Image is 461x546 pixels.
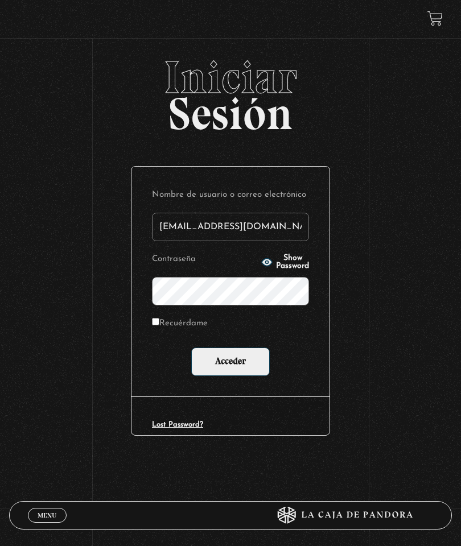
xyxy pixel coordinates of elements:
a: Lost Password? [152,421,203,428]
h2: Sesión [9,55,452,127]
span: Cerrar [34,522,60,530]
label: Nombre de usuario o correo electrónico [152,187,309,204]
input: Acceder [191,348,270,376]
label: Recuérdame [152,316,208,332]
button: Show Password [261,254,309,270]
input: Recuérdame [152,318,159,325]
span: Iniciar [9,55,452,100]
span: Menu [38,512,56,519]
label: Contraseña [152,251,258,268]
a: View your shopping cart [427,11,443,26]
span: Show Password [276,254,309,270]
